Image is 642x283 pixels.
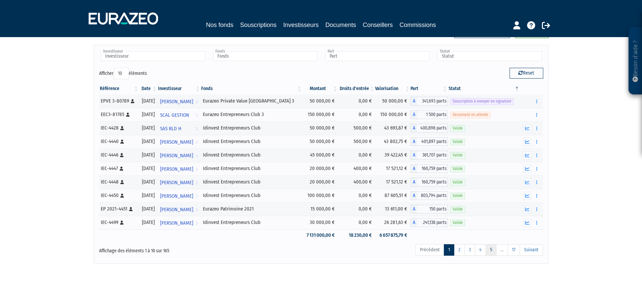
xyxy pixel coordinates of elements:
span: [PERSON_NAME] [160,163,193,175]
td: 17 521,12 € [375,162,410,175]
td: 0,00 € [338,216,375,229]
td: 43 693,87 € [375,121,410,135]
div: [DATE] [141,178,155,186]
div: A - Idinvest Entrepreneurs Club [410,191,448,200]
a: 1 [444,244,454,256]
div: A - Idinvest Entrepreneurs Club [410,164,448,173]
td: 26 281,63 € [375,216,410,229]
div: EP 2021-4451 [101,205,137,213]
td: 400,00 € [338,162,375,175]
span: A [410,191,417,200]
span: A [410,124,417,133]
td: 500,00 € [338,121,375,135]
td: 30 000,00 € [302,216,338,229]
td: 150 000,00 € [302,108,338,121]
i: Voir l'investisseur [195,190,198,202]
span: Valide [450,152,465,159]
a: Suivant [520,244,543,256]
td: 20 000,00 € [302,162,338,175]
span: Valide [450,220,465,226]
span: 361,707 parts [417,151,448,160]
th: Droits d'entrée: activer pour trier la colonne par ordre croissant [338,83,375,94]
a: 2 [454,244,465,256]
span: 341,693 parts [417,97,448,106]
td: 50 000,00 € [302,121,338,135]
th: Statut : activer pour trier la colonne par ordre d&eacute;croissant [448,83,520,94]
a: 5 [486,244,496,256]
div: A - Idinvest Entrepreneurs Club [410,178,448,187]
div: [DATE] [141,124,155,132]
th: Date: activer pour trier la colonne par ordre croissant [139,83,157,94]
div: [DATE] [141,138,155,145]
i: [Français] Personne physique [131,99,134,103]
i: [Français] Personne physique [120,153,124,157]
td: 400,00 € [338,175,375,189]
th: Part: activer pour trier la colonne par ordre croissant [410,83,448,94]
span: [PERSON_NAME] [160,95,193,108]
span: [PERSON_NAME] [160,149,193,162]
div: Idinvest Entrepreneurs Club [203,138,300,145]
a: Commissions [400,20,436,30]
td: 45 000,00 € [302,148,338,162]
th: Référence : activer pour trier la colonne par ordre croissant [99,83,139,94]
span: 150 parts [417,205,448,214]
span: Valide [450,179,465,186]
span: Valide [450,125,465,132]
span: [PERSON_NAME] [160,176,193,189]
div: IEC-4448 [101,178,137,186]
span: A [410,205,417,214]
div: [DATE] [141,151,155,159]
i: Voir l'investisseur [195,95,198,108]
a: [PERSON_NAME] [157,162,201,175]
div: A - Eurazeo Entrepreneurs Club 3 [410,110,448,119]
div: A - Idinvest Entrepreneurs Club [410,124,448,133]
th: Valorisation: activer pour trier la colonne par ordre croissant [375,83,410,94]
img: 1732889491-logotype_eurazeo_blanc_rvb.png [89,12,158,25]
div: A - Idinvest Entrepreneurs Club [410,137,448,146]
a: Investisseurs [283,20,318,30]
a: [PERSON_NAME] [157,202,201,216]
a: Conseillers [363,20,393,30]
div: Idinvest Entrepreneurs Club [203,178,300,186]
i: [Français] Personne physique [120,194,124,198]
div: Idinvest Entrepreneurs Club [203,192,300,199]
a: [PERSON_NAME] [157,175,201,189]
td: 0,00 € [338,189,375,202]
th: Montant: activer pour trier la colonne par ordre croissant [302,83,338,94]
span: A [410,137,417,146]
div: EPVE 3-80789 [101,97,137,105]
td: 43 802,75 € [375,135,410,148]
i: Voir l'investisseur [195,149,198,162]
span: A [410,97,417,106]
span: Valide [450,139,465,145]
i: Voir l'investisseur [195,217,198,229]
a: 17 [508,244,520,256]
i: Voir l'investisseur [195,203,198,216]
i: [Français] Personne physique [126,113,130,117]
i: [Français] Personne physique [120,180,124,184]
a: [PERSON_NAME] [157,189,201,202]
div: [DATE] [141,192,155,199]
div: [DATE] [141,165,155,172]
span: SAS RLD H [160,122,181,135]
span: 400,898 parts [417,124,448,133]
span: [PERSON_NAME] [160,217,193,229]
a: [PERSON_NAME] [157,216,201,229]
div: A - Eurazeo Patrimoine 2021 [410,205,448,214]
a: 4 [475,244,486,256]
td: 87 605,51 € [375,189,410,202]
td: 39 422,45 € [375,148,410,162]
a: 3 [464,244,475,256]
div: Idinvest Entrepreneurs Club [203,219,300,226]
div: [DATE] [141,219,155,226]
a: SAS RLD H [157,121,201,135]
td: 13 611,00 € [375,202,410,216]
a: [PERSON_NAME] [157,148,201,162]
span: 160,759 parts [417,164,448,173]
span: SCAL GESTION [160,109,189,121]
td: 0,00 € [338,148,375,162]
div: IEC-4446 [101,151,137,159]
div: [DATE] [141,97,155,105]
div: Eurazeo Entrepreneurs Club 3 [203,111,300,118]
i: [Français] Personne physique [129,207,133,211]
